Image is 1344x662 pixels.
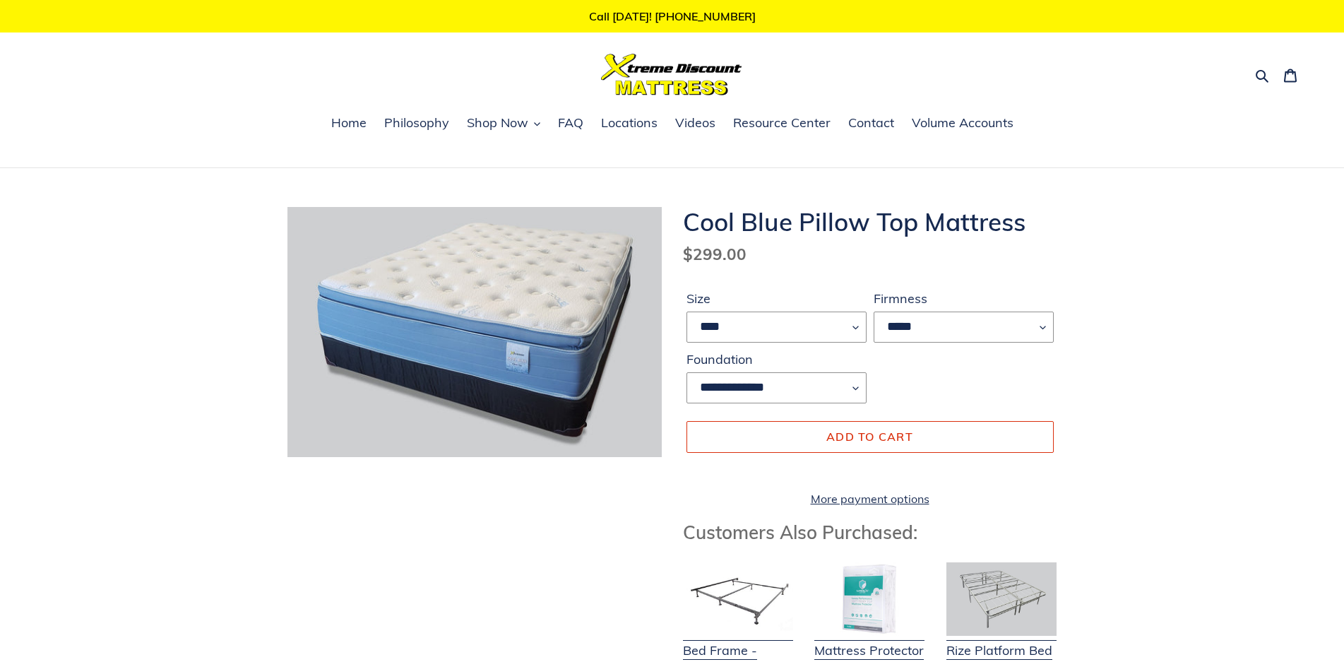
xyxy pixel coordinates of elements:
button: Shop Now [460,113,547,134]
span: FAQ [558,114,583,131]
img: Xtreme Discount Mattress [601,54,742,95]
span: Home [331,114,367,131]
label: Size [686,289,867,308]
a: Volume Accounts [905,113,1021,134]
img: Mattress Protector [814,562,924,636]
span: Contact [848,114,894,131]
a: Contact [841,113,901,134]
img: Adjustable Base [946,562,1057,636]
span: Volume Accounts [912,114,1013,131]
h1: Cool Blue Pillow Top Mattress [683,207,1057,237]
a: More payment options [686,490,1054,507]
a: FAQ [551,113,590,134]
span: $299.00 [683,244,747,264]
span: Videos [675,114,715,131]
a: Philosophy [377,113,456,134]
span: Resource Center [733,114,831,131]
a: Resource Center [726,113,838,134]
button: Add to cart [686,421,1054,452]
label: Firmness [874,289,1054,308]
span: Shop Now [467,114,528,131]
label: Foundation [686,350,867,369]
img: Bed Frame [683,562,793,636]
a: Videos [668,113,722,134]
h3: Customers Also Purchased: [683,521,1057,543]
a: Locations [594,113,665,134]
a: Home [324,113,374,134]
span: Locations [601,114,658,131]
span: Add to cart [826,430,913,444]
span: Philosophy [384,114,449,131]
